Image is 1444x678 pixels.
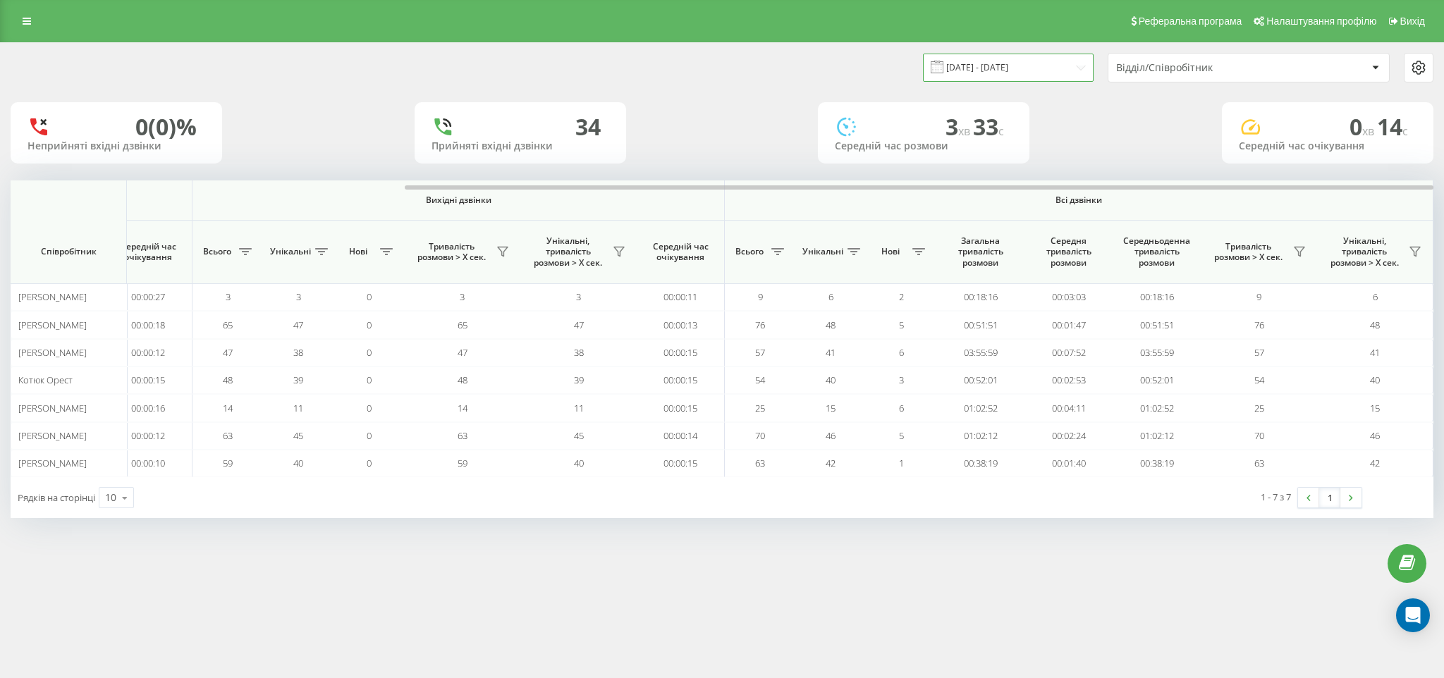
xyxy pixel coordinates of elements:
span: 15 [1370,402,1380,414]
span: 3 [576,290,581,303]
span: 47 [458,346,467,359]
span: 65 [458,319,467,331]
span: 9 [758,290,763,303]
span: 54 [1254,374,1264,386]
span: 14 [458,402,467,414]
span: 3 [460,290,465,303]
span: 40 [293,457,303,469]
span: Вихідні дзвінки [226,195,692,206]
td: 01:02:12 [936,422,1024,450]
span: 11 [574,402,584,414]
td: 01:02:52 [936,394,1024,421]
div: Open Intercom Messenger [1396,598,1430,632]
span: 14 [223,402,233,414]
span: 3 [226,290,231,303]
span: Нові [873,246,908,257]
span: [PERSON_NAME] [18,319,87,331]
span: 9 [1256,290,1261,303]
td: 00:02:24 [1024,422,1113,450]
span: 40 [826,374,836,386]
span: 48 [826,319,836,331]
span: 14 [1377,111,1408,142]
div: Середній час розмови [835,140,1012,152]
span: 45 [574,429,584,442]
span: Середньоденна тривалість розмови [1123,235,1190,269]
span: Співробітник [23,246,114,257]
td: 00:02:53 [1024,366,1113,394]
span: 45 [293,429,303,442]
span: 63 [458,429,467,442]
span: 63 [755,457,765,469]
td: 03:55:59 [1113,339,1201,366]
div: Відділ/Співробітник [1116,62,1285,74]
span: Котюк Орест [18,374,73,386]
a: 1 [1319,488,1340,507]
span: 33 [973,111,1004,142]
td: 00:03:03 [1024,283,1113,311]
td: 01:02:12 [1113,422,1201,450]
span: [PERSON_NAME] [18,429,87,442]
span: Тривалість розмови > Х сек. [411,241,492,263]
td: 00:00:15 [104,366,192,394]
span: 48 [458,374,467,386]
span: Середній час очікування [115,241,181,263]
span: Тривалість розмови > Х сек. [1208,241,1289,263]
span: хв [958,123,973,139]
span: c [998,123,1004,139]
td: 00:52:01 [936,366,1024,394]
span: 40 [574,457,584,469]
span: Унікальні, тривалість розмови > Х сек. [527,235,608,269]
td: 00:00:10 [104,450,192,477]
td: 00:01:47 [1024,311,1113,338]
span: 25 [1254,402,1264,414]
span: 63 [223,429,233,442]
span: 0 [367,429,372,442]
div: 10 [105,491,116,505]
td: 00:00:15 [637,339,725,366]
span: 70 [1254,429,1264,442]
span: 5 [899,319,904,331]
span: 59 [458,457,467,469]
span: 3 [899,374,904,386]
span: 46 [826,429,836,442]
td: 00:00:16 [104,394,192,421]
span: Налаштування профілю [1266,16,1376,27]
span: 0 [367,402,372,414]
div: Середній час очікування [1239,140,1417,152]
span: Рядків на сторінці [18,491,95,504]
td: 00:51:51 [1113,311,1201,338]
span: 1 [899,457,904,469]
div: Прийняті вхідні дзвінки [432,140,609,152]
span: c [1402,123,1408,139]
span: Унікальні [270,246,311,257]
span: Нові [341,246,376,257]
div: 1 - 7 з 7 [1261,490,1291,504]
span: 6 [828,290,833,303]
td: 00:04:11 [1024,394,1113,421]
span: 57 [755,346,765,359]
span: 0 [367,290,372,303]
td: 00:18:16 [936,283,1024,311]
span: 42 [826,457,836,469]
td: 00:38:19 [1113,450,1201,477]
span: 0 [367,374,372,386]
span: 47 [574,319,584,331]
span: 54 [755,374,765,386]
span: 15 [826,402,836,414]
td: 00:52:01 [1113,366,1201,394]
span: Всі дзвінки [766,195,1391,206]
div: Неприйняті вхідні дзвінки [27,140,205,152]
span: 41 [1370,346,1380,359]
span: 0 [367,457,372,469]
span: 0 [367,319,372,331]
td: 00:00:12 [104,339,192,366]
span: 0 [1350,111,1377,142]
span: 47 [223,346,233,359]
span: 70 [755,429,765,442]
span: Реферальна програма [1139,16,1242,27]
span: 39 [574,374,584,386]
span: Загальна тривалість розмови [947,235,1014,269]
span: 39 [293,374,303,386]
td: 00:00:13 [637,311,725,338]
span: 6 [899,402,904,414]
